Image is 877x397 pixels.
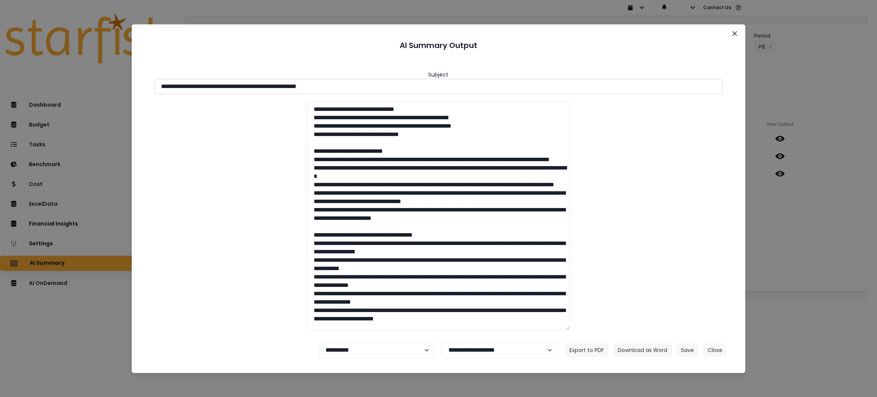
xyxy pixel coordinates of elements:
[428,71,448,79] header: Subject
[729,27,741,40] button: Close
[141,34,737,57] header: AI Summary Output
[565,343,609,357] button: Export to PDF
[703,343,727,357] button: Close
[613,343,672,357] button: Download as Word
[676,343,698,357] button: Save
